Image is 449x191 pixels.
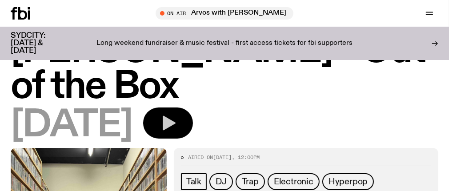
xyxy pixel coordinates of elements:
[268,173,320,190] a: Electronic
[213,154,232,161] span: [DATE]
[11,107,132,143] span: [DATE]
[181,173,207,190] a: Talk
[11,33,438,105] h1: [PERSON_NAME] - Out of the Box
[156,7,293,20] button: On AirArvos with [PERSON_NAME]
[242,177,259,187] span: Trap
[274,177,313,187] span: Electronic
[329,177,368,187] span: Hyperpop
[186,177,201,187] span: Talk
[322,173,374,190] a: Hyperpop
[209,173,233,190] a: DJ
[188,154,213,161] span: Aired on
[236,173,265,190] a: Trap
[216,177,227,187] span: DJ
[96,40,353,48] p: Long weekend fundraiser & music festival - first access tickets for fbi supporters
[11,32,68,55] h3: SYDCITY: [DATE] & [DATE]
[232,154,260,161] span: , 12:00pm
